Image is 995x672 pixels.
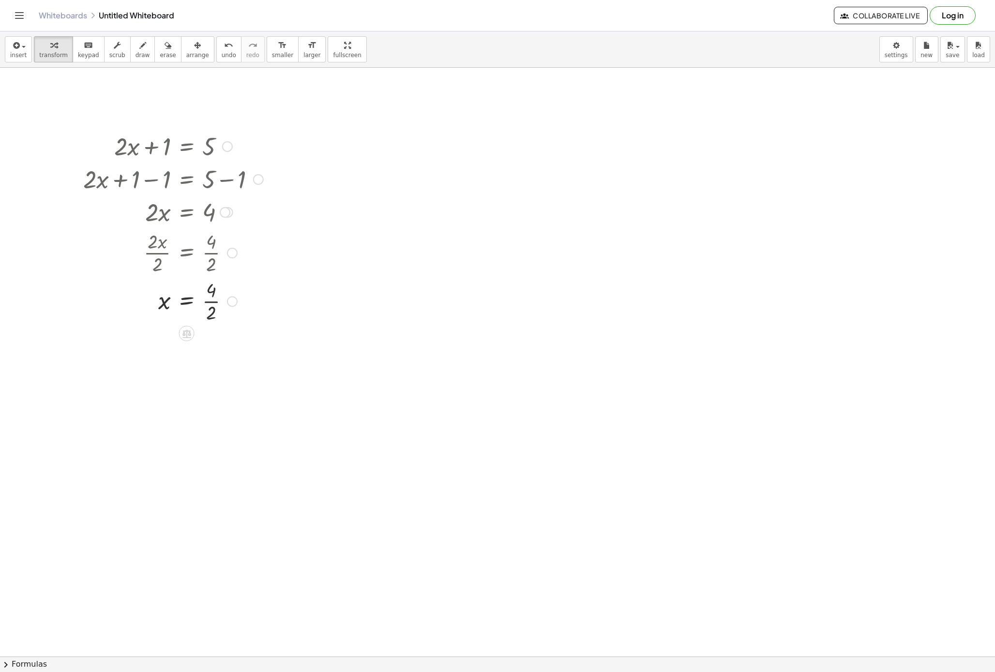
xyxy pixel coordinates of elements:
[842,11,920,20] span: Collaborate Live
[333,52,361,59] span: fullscreen
[10,52,27,59] span: insert
[39,52,68,59] span: transform
[915,36,938,62] button: new
[104,36,131,62] button: scrub
[303,52,320,59] span: larger
[940,36,965,62] button: save
[84,40,93,51] i: keyboard
[946,52,959,59] span: save
[222,52,236,59] span: undo
[885,52,908,59] span: settings
[39,11,87,20] a: Whiteboards
[186,52,209,59] span: arrange
[307,40,317,51] i: format_size
[130,36,155,62] button: draw
[972,52,985,59] span: load
[967,36,990,62] button: load
[248,40,257,51] i: redo
[181,36,214,62] button: arrange
[34,36,73,62] button: transform
[154,36,181,62] button: erase
[930,6,976,25] button: Log in
[834,7,928,24] button: Collaborate Live
[246,52,259,59] span: redo
[109,52,125,59] span: scrub
[160,52,176,59] span: erase
[224,40,233,51] i: undo
[920,52,933,59] span: new
[267,36,299,62] button: format_sizesmaller
[328,36,366,62] button: fullscreen
[879,36,913,62] button: settings
[179,326,195,341] div: Apply the same math to both sides of the equation
[78,52,99,59] span: keypad
[278,40,287,51] i: format_size
[73,36,105,62] button: keyboardkeypad
[298,36,326,62] button: format_sizelarger
[136,52,150,59] span: draw
[216,36,241,62] button: undoundo
[12,8,27,23] button: Toggle navigation
[5,36,32,62] button: insert
[241,36,265,62] button: redoredo
[272,52,293,59] span: smaller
